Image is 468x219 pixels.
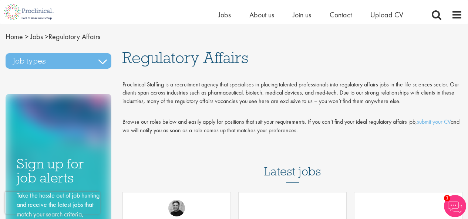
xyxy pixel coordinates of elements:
span: > [25,32,28,41]
iframe: reCAPTCHA [5,192,100,214]
img: Peter Duvall [168,200,185,216]
span: 1 [444,195,450,201]
span: Regulatory Affairs [122,48,248,68]
a: submit your CV [417,118,451,126]
a: Join us [293,10,311,20]
a: Jobs [218,10,231,20]
h3: Job types [6,53,111,69]
span: > [45,32,48,41]
a: breadcrumb link to Jobs [30,32,43,41]
div: Browse our roles below and easily apply for positions that suit your requirements. If you can’t f... [122,118,462,135]
a: Contact [330,10,352,20]
a: breadcrumb link to Home [6,32,23,41]
h3: Latest jobs [264,147,321,183]
h3: Sign up for job alerts [17,157,100,185]
a: Upload CV [370,10,403,20]
img: Chatbot [444,195,466,217]
a: About us [249,10,274,20]
span: Regulatory Affairs [6,32,100,41]
div: Proclinical Staffing is a recruitment agency that specialises in placing talented professionals i... [122,81,462,106]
